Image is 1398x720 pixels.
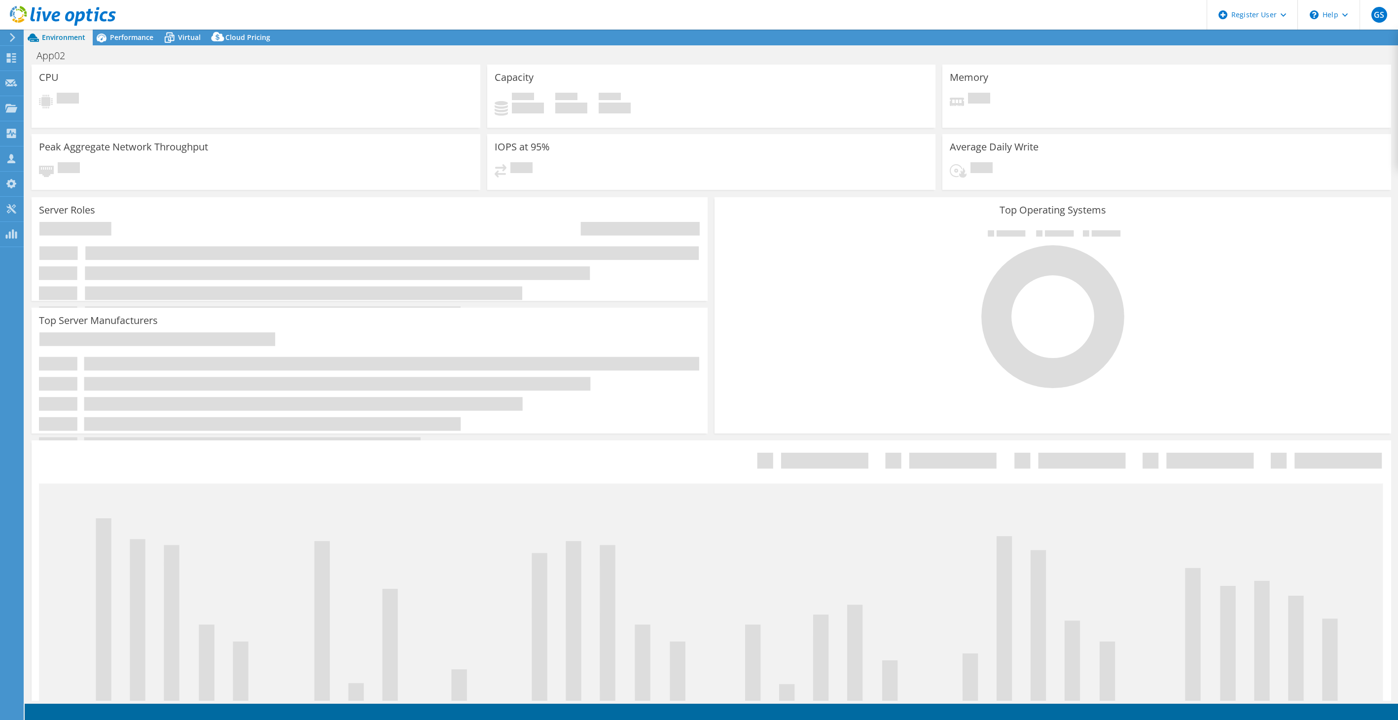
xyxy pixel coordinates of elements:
h3: IOPS at 95% [495,142,550,152]
span: Pending [58,162,80,176]
h3: Top Server Manufacturers [39,315,158,326]
span: Virtual [178,33,201,42]
span: Free [555,93,577,103]
span: Pending [510,162,533,176]
span: Pending [968,93,990,106]
h3: Server Roles [39,205,95,216]
span: GS [1371,7,1387,23]
span: Pending [57,93,79,106]
h4: 0 GiB [555,103,587,113]
span: Environment [42,33,85,42]
span: Used [512,93,534,103]
h3: Peak Aggregate Network Throughput [39,142,208,152]
h3: Top Operating Systems [722,205,1383,216]
h3: CPU [39,72,59,83]
svg: \n [1310,10,1319,19]
h3: Average Daily Write [950,142,1039,152]
h1: App02 [32,50,80,61]
span: Total [599,93,621,103]
h4: 0 GiB [599,103,631,113]
h3: Memory [950,72,988,83]
span: Performance [110,33,153,42]
span: Cloud Pricing [225,33,270,42]
span: Pending [970,162,993,176]
h4: 0 GiB [512,103,544,113]
h3: Capacity [495,72,534,83]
